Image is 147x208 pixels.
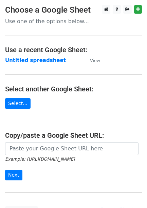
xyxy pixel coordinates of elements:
h4: Copy/paste a Google Sheet URL: [5,131,142,139]
a: View [83,57,100,63]
a: Select... [5,98,31,109]
h3: Choose a Google Sheet [5,5,142,15]
h4: Select another Google Sheet: [5,85,142,93]
p: Use one of the options below... [5,18,142,25]
a: Untitled spreadsheet [5,57,66,63]
h4: Use a recent Google Sheet: [5,46,142,54]
input: Next [5,170,22,180]
small: Example: [URL][DOMAIN_NAME] [5,157,75,162]
input: Paste your Google Sheet URL here [5,142,139,155]
small: View [90,58,100,63]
